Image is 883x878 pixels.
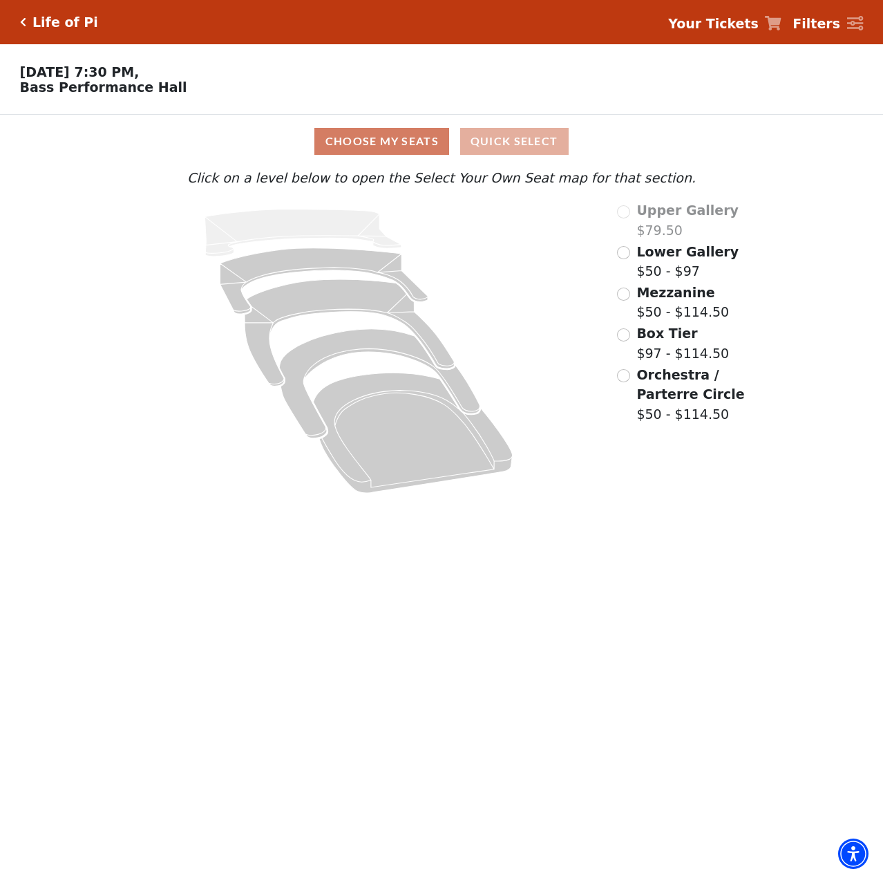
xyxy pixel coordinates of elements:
span: Lower Gallery [636,244,739,259]
path: Lower Gallery - Seats Available: 143 [220,248,428,314]
path: Orchestra / Parterre Circle - Seats Available: 49 [314,373,513,494]
label: $79.50 [636,200,739,240]
strong: Your Tickets [668,16,759,31]
a: Your Tickets [668,14,781,34]
input: Box Tier$97 - $114.50 [617,328,630,342]
label: $50 - $114.50 [636,283,729,322]
input: Orchestra / Parterre Circle$50 - $114.50 [617,369,630,382]
label: $97 - $114.50 [636,324,729,363]
button: Quick Select [460,128,569,155]
span: Box Tier [636,326,697,341]
span: Mezzanine [636,285,714,300]
span: Orchestra / Parterre Circle [636,367,744,402]
strong: Filters [792,16,840,31]
label: $50 - $97 [636,242,739,281]
a: Click here to go back to filters [20,17,26,27]
p: Click on a level below to open the Select Your Own Seat map for that section. [120,168,763,188]
input: Mezzanine$50 - $114.50 [617,288,630,301]
h5: Life of Pi [32,15,98,30]
a: Filters [792,14,863,34]
input: Lower Gallery$50 - $97 [617,246,630,259]
label: $50 - $114.50 [636,365,763,424]
span: Upper Gallery [636,203,739,218]
path: Upper Gallery - Seats Available: 0 [205,209,401,256]
div: Accessibility Menu [838,839,868,869]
